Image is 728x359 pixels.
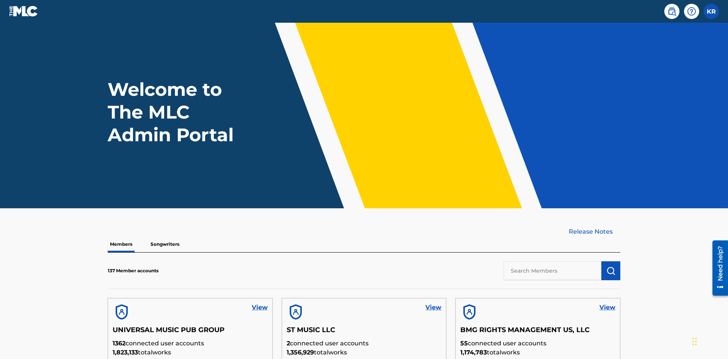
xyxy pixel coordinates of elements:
a: View [252,303,268,312]
span: 55 [460,340,468,347]
div: User Menu [704,4,719,19]
h5: ST MUSIC LLC [287,326,442,339]
img: Search Works [606,266,615,275]
img: MLC Logo [9,6,38,17]
span: 1,356,929 [287,349,314,356]
img: search [667,7,676,16]
a: Public Search [664,4,679,19]
h5: BMG RIGHTS MANAGEMENT US, LLC [460,326,615,339]
img: help [687,7,696,16]
p: 137 Member accounts [108,267,158,274]
p: total works [460,348,615,357]
p: Songwriters [148,236,182,252]
a: View [425,303,441,312]
span: 2 [287,340,290,347]
h1: Welcome to The MLC Admin Portal [108,78,249,146]
p: Members [108,236,135,252]
img: account [113,303,131,321]
p: total works [113,348,268,357]
img: account [460,303,479,321]
a: Release Notes [569,227,620,236]
span: 1362 [113,340,126,347]
img: account [287,303,305,321]
h5: UNIVERSAL MUSIC PUB GROUP [113,326,268,339]
input: Search Members [504,261,601,280]
div: Help [684,4,699,19]
iframe: Chat Widget [690,323,728,359]
span: 1,823,133 [113,349,138,356]
p: connected user accounts [287,339,442,348]
span: 1,174,783 [460,349,487,356]
a: View [599,303,615,312]
div: Drag [692,330,697,353]
p: connected user accounts [460,339,615,348]
p: connected user accounts [113,339,268,348]
p: total works [287,348,442,357]
iframe: Resource Center [707,237,728,300]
